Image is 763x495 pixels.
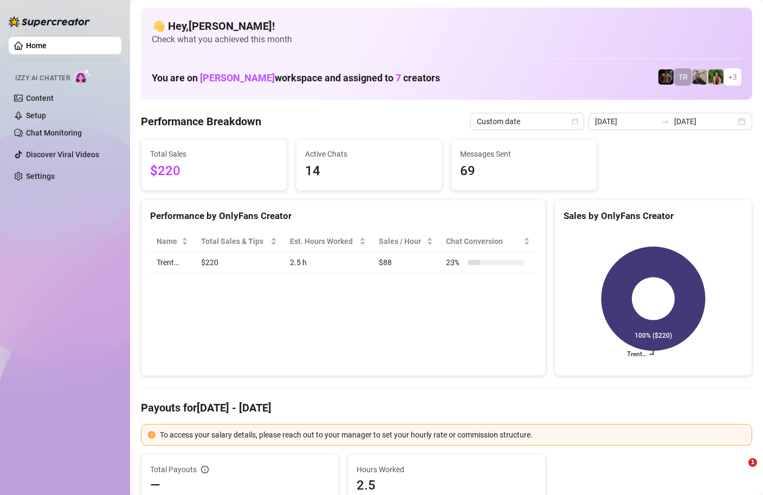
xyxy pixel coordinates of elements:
[150,161,278,182] span: $220
[678,71,688,83] span: TR
[446,235,521,247] span: Chat Conversion
[157,235,179,247] span: Name
[357,464,536,475] span: Hours Worked
[572,118,578,125] span: calendar
[152,34,741,46] span: Check what you achieved this month
[141,114,261,129] h4: Performance Breakdown
[661,117,670,126] span: to
[141,400,752,415] h4: Payouts for [DATE] - [DATE]
[150,209,536,223] div: Performance by OnlyFans Creator
[439,231,536,252] th: Chat Conversion
[379,235,424,247] span: Sales / Hour
[152,18,741,34] h4: 👋 Hey, [PERSON_NAME] !
[26,128,82,137] a: Chat Monitoring
[26,94,54,102] a: Content
[283,252,372,273] td: 2.5 h
[195,231,283,252] th: Total Sales & Tips
[26,41,47,50] a: Home
[195,252,283,273] td: $220
[201,235,268,247] span: Total Sales & Tips
[26,111,46,120] a: Setup
[626,351,646,358] text: Trent…
[26,172,55,181] a: Settings
[150,252,195,273] td: Trent…
[477,113,578,130] span: Custom date
[661,117,670,126] span: swap-right
[595,115,657,127] input: Start date
[150,148,278,160] span: Total Sales
[150,477,160,494] span: —
[446,256,463,268] span: 23 %
[150,464,197,475] span: Total Payouts
[708,69,723,85] img: Nathaniel
[152,72,440,84] h1: You are on workspace and assigned to creators
[148,431,156,439] span: exclamation-circle
[564,209,743,223] div: Sales by OnlyFans Creator
[305,148,433,160] span: Active Chats
[460,148,588,160] span: Messages Sent
[9,16,90,27] img: logo-BBDzfeDw.svg
[201,466,209,473] span: info-circle
[674,115,736,127] input: End date
[200,72,275,83] span: [PERSON_NAME]
[357,477,536,494] span: 2.5
[290,235,357,247] div: Est. Hours Worked
[460,161,588,182] span: 69
[728,71,737,83] span: + 3
[26,150,99,159] a: Discover Viral Videos
[305,161,433,182] span: 14
[74,69,91,85] img: AI Chatter
[15,73,70,83] span: Izzy AI Chatter
[748,458,757,467] span: 1
[658,69,674,85] img: Trent
[150,231,195,252] th: Name
[396,72,401,83] span: 7
[372,252,439,273] td: $88
[692,69,707,85] img: LC
[726,458,752,484] iframe: Intercom live chat
[372,231,439,252] th: Sales / Hour
[160,429,745,441] div: To access your salary details, please reach out to your manager to set your hourly rate or commis...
